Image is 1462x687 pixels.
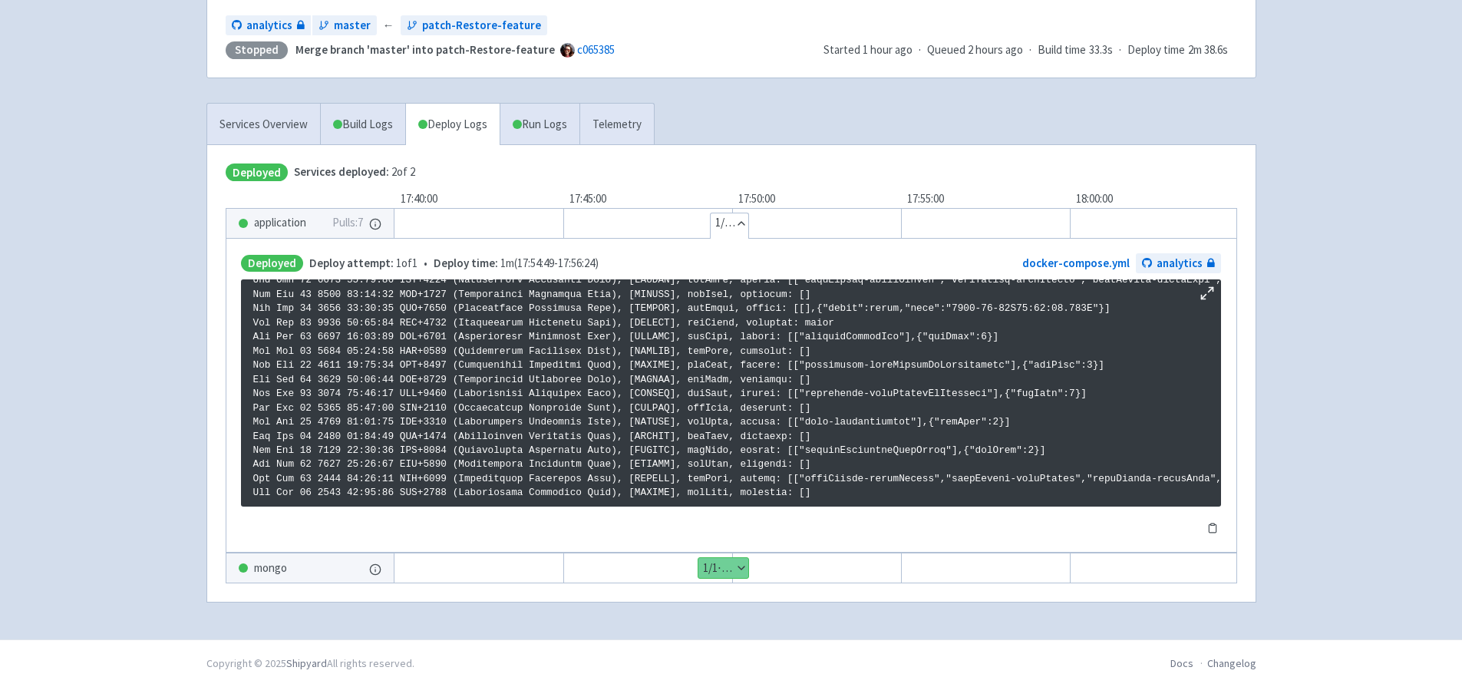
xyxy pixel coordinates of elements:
[241,255,303,272] span: Deployed
[577,42,615,57] a: c065385
[226,41,288,59] div: Stopped
[1136,253,1221,274] a: analytics
[563,190,732,208] div: 17:45:00
[1207,656,1256,670] a: Changelog
[901,190,1070,208] div: 17:55:00
[294,163,415,181] span: 2 of 2
[422,17,541,35] span: patch-Restore-feature
[254,560,287,577] span: mongo
[1170,656,1193,670] a: Docs
[312,15,377,36] a: master
[332,214,363,232] span: Pulls: 7
[434,255,599,272] span: 1m ( 17:54:49 - 17:56:24 )
[226,15,311,36] a: analytics
[309,255,417,272] span: 1 of 1
[254,214,306,232] span: application
[321,104,405,146] a: Build Logs
[1070,190,1239,208] div: 18:00:00
[968,42,1023,57] time: 2 hours ago
[1038,41,1086,59] span: Build time
[434,256,498,270] span: Deploy time:
[1022,256,1130,270] a: docker-compose.yml
[334,17,371,35] span: master
[927,42,1023,57] span: Queued
[226,163,288,181] span: Deployed
[286,656,327,670] a: Shipyard
[401,15,547,36] a: patch-Restore-feature
[1188,41,1228,59] span: 2m 38.6s
[579,104,654,146] a: Telemetry
[405,104,500,146] a: Deploy Logs
[500,104,579,146] a: Run Logs
[1200,286,1215,301] button: Maximize log window
[295,42,555,57] strong: Merge branch 'master' into patch-Restore-feature
[207,104,320,146] a: Services Overview
[394,190,563,208] div: 17:40:00
[732,190,901,208] div: 17:50:00
[309,255,599,272] span: •
[294,164,389,179] span: Services deployed:
[823,41,1237,59] div: · · ·
[823,42,913,57] span: Started
[1089,41,1113,59] span: 33.3s
[206,656,414,672] div: Copyright © 2025 All rights reserved.
[246,17,292,35] span: analytics
[863,42,913,57] time: 1 hour ago
[1157,255,1203,272] span: analytics
[309,256,394,270] span: Deploy attempt:
[383,17,394,35] span: ←
[1127,41,1185,59] span: Deploy time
